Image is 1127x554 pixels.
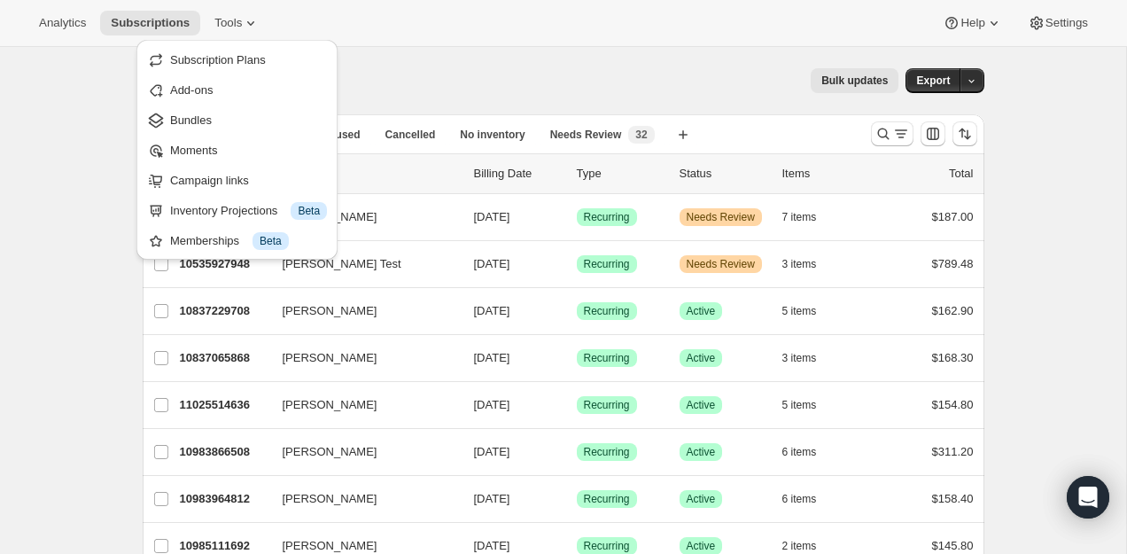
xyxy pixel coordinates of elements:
button: 6 items [782,440,836,464]
span: Tools [214,16,242,30]
button: Help [932,11,1013,35]
div: 10894213260[PERSON_NAME][DATE]SuccessRecurringWarningNeeds Review7 items$187.00 [180,205,974,230]
p: Customer [283,165,460,183]
button: Subscriptions [100,11,200,35]
div: 10983964812[PERSON_NAME][DATE]SuccessRecurringSuccessActive6 items$158.40 [180,487,974,511]
span: Subscriptions [111,16,190,30]
span: Recurring [584,539,630,553]
span: Recurring [584,398,630,412]
button: Moments [142,136,332,164]
span: 2 items [782,539,817,553]
span: Beta [298,204,320,218]
span: [DATE] [474,539,510,552]
div: 10535927948[PERSON_NAME] Test[DATE]SuccessRecurringWarningNeeds Review3 items$789.48 [180,252,974,277]
span: 32 [635,128,647,142]
span: Recurring [584,210,630,224]
span: Bundles [170,113,212,127]
span: $158.40 [932,492,974,505]
span: Needs Review [687,210,755,224]
button: Create new view [669,122,697,147]
span: $162.90 [932,304,974,317]
span: [DATE] [474,492,510,505]
span: Export [916,74,950,88]
button: [PERSON_NAME] [272,438,449,466]
button: Search and filter results [871,121,913,146]
span: $789.48 [932,257,974,270]
p: Total [949,165,973,183]
span: $145.80 [932,539,974,552]
span: Active [687,304,716,318]
span: Needs Review [550,128,622,142]
p: 10983964812 [180,490,268,508]
span: Help [960,16,984,30]
button: [PERSON_NAME] [272,344,449,372]
button: Bulk updates [811,68,898,93]
span: 6 items [782,445,817,459]
span: Active [687,398,716,412]
div: 11025514636[PERSON_NAME][DATE]SuccessRecurringSuccessActive5 items$154.80 [180,393,974,417]
span: Active [687,351,716,365]
div: Type [577,165,665,183]
span: Recurring [584,445,630,459]
div: Open Intercom Messenger [1067,476,1109,519]
p: 11025514636 [180,396,268,414]
button: Memberships [142,226,332,254]
button: 5 items [782,393,836,417]
button: Add-ons [142,75,332,104]
span: Needs Review [687,257,755,271]
span: Beta [260,234,282,248]
button: [PERSON_NAME] [272,485,449,513]
span: [PERSON_NAME] Test [283,255,401,273]
button: 6 items [782,487,836,511]
button: 3 items [782,346,836,371]
div: Memberships [170,232,327,250]
span: Active [687,445,716,459]
span: Add-ons [170,83,213,97]
span: Settings [1045,16,1088,30]
span: [PERSON_NAME] [283,349,377,367]
button: Bundles [142,105,332,134]
span: Moments [170,144,217,157]
button: Tools [204,11,270,35]
button: [PERSON_NAME] [272,391,449,419]
button: [PERSON_NAME] [272,297,449,325]
button: 7 items [782,205,836,230]
span: [DATE] [474,398,510,411]
span: Recurring [584,351,630,365]
button: Inventory Projections [142,196,332,224]
span: 5 items [782,304,817,318]
span: Analytics [39,16,86,30]
span: [DATE] [474,304,510,317]
span: No inventory [460,128,525,142]
button: 5 items [782,299,836,324]
div: Items [782,165,871,183]
span: 3 items [782,351,817,365]
p: 10837065868 [180,349,268,367]
span: [DATE] [474,445,510,458]
span: 3 items [782,257,817,271]
span: Recurring [584,304,630,318]
span: $168.30 [932,351,974,364]
span: [PERSON_NAME] [283,443,377,461]
p: 10983866508 [180,443,268,461]
div: 10837229708[PERSON_NAME][DATE]SuccessRecurringSuccessActive5 items$162.90 [180,299,974,324]
span: [DATE] [474,257,510,270]
p: Billing Date [474,165,563,183]
span: 7 items [782,210,817,224]
button: Analytics [28,11,97,35]
p: Status [680,165,768,183]
span: $154.80 [932,398,974,411]
span: Recurring [584,257,630,271]
span: 5 items [782,398,817,412]
span: [PERSON_NAME] [283,302,377,320]
button: Sort the results [952,121,977,146]
span: [PERSON_NAME] [283,490,377,508]
div: Inventory Projections [170,202,327,220]
span: Bulk updates [821,74,888,88]
div: 10837065868[PERSON_NAME][DATE]SuccessRecurringSuccessActive3 items$168.30 [180,346,974,371]
button: Export [905,68,960,93]
span: $187.00 [932,210,974,223]
span: Active [687,539,716,553]
div: 10983866508[PERSON_NAME][DATE]SuccessRecurringSuccessActive6 items$311.20 [180,440,974,464]
button: [PERSON_NAME] [272,203,449,231]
